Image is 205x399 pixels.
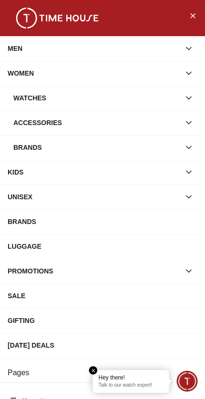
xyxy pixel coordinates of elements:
div: Hey there! [99,374,164,381]
div: BRANDS [8,213,197,230]
div: Watches [13,89,180,107]
p: Talk to our watch expert! [99,382,164,389]
div: Chat Widget [177,371,198,392]
div: MEN [8,40,180,57]
div: PROMOTIONS [8,263,180,280]
div: Brands [13,139,180,156]
div: UNISEX [8,188,180,205]
div: KIDS [8,164,180,181]
button: Close Menu [185,8,200,23]
div: LUGGAGE [8,238,197,255]
div: WOMEN [8,65,180,82]
div: [DATE] DEALS [8,337,197,354]
div: SALE [8,287,197,304]
div: Accessories [13,114,180,131]
div: GIFTING [8,312,197,329]
img: ... [10,8,105,29]
em: Close tooltip [89,366,98,375]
